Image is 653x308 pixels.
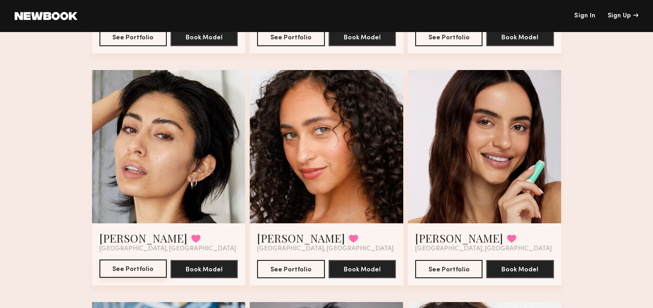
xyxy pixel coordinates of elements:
[486,28,554,46] button: Book Model
[99,260,167,278] a: See Portfolio
[170,28,238,46] button: Book Model
[99,245,236,253] span: [GEOGRAPHIC_DATA], [GEOGRAPHIC_DATA]
[486,265,554,273] a: Book Model
[99,231,187,245] a: [PERSON_NAME]
[329,33,396,41] a: Book Model
[329,260,396,278] button: Book Model
[415,231,503,245] a: [PERSON_NAME]
[486,33,554,41] a: Book Model
[415,260,483,278] button: See Portfolio
[486,260,554,278] button: Book Model
[170,260,238,278] button: Book Model
[329,265,396,273] a: Book Model
[257,245,394,253] span: [GEOGRAPHIC_DATA], [GEOGRAPHIC_DATA]
[608,13,638,19] div: Sign Up
[170,265,238,273] a: Book Model
[574,13,595,19] a: Sign In
[170,33,238,41] a: Book Model
[99,259,167,278] button: See Portfolio
[99,28,167,46] button: See Portfolio
[257,231,345,245] a: [PERSON_NAME]
[415,28,483,46] button: See Portfolio
[257,28,324,46] button: See Portfolio
[329,28,396,46] button: Book Model
[257,260,324,278] button: See Portfolio
[415,245,552,253] span: [GEOGRAPHIC_DATA], [GEOGRAPHIC_DATA]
